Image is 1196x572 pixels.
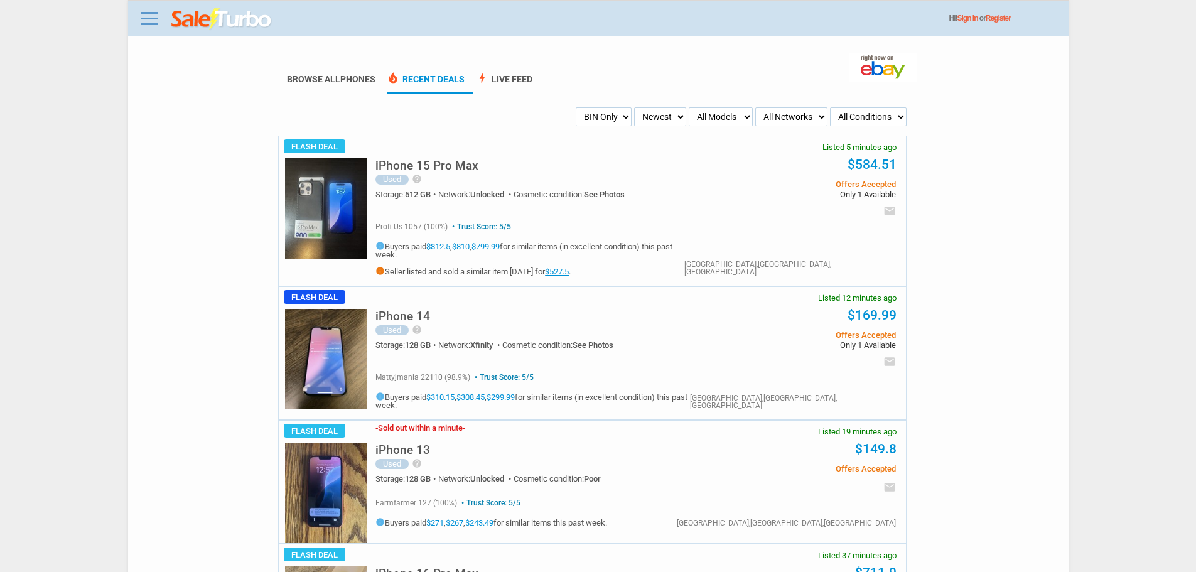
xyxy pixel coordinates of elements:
div: Storage: [375,190,438,198]
i: help [412,458,422,468]
a: iPhone 14 [375,313,430,322]
a: $243.49 [465,518,493,527]
a: $271 [426,518,444,527]
span: Flash Deal [284,548,345,561]
div: Network: [438,475,514,483]
h5: Buyers paid , , for similar items (in excellent condition) this past week. [375,241,684,259]
a: $310.15 [426,392,455,402]
span: Phones [340,74,375,84]
a: Register [986,14,1011,23]
div: Cosmetic condition: [502,341,613,349]
span: Listed 19 minutes ago [818,428,897,436]
i: info [375,241,385,251]
div: Cosmetic condition: [514,190,625,198]
span: Hi! [949,14,957,23]
span: local_fire_department [387,72,399,84]
img: s-l225.jpg [285,443,367,543]
div: Used [375,325,409,335]
img: s-l225.jpg [285,158,367,259]
img: saleturbo.com - Online Deals and Discount Coupons [171,8,272,31]
h5: Seller listed and sold a similar item [DATE] for . [375,266,684,276]
i: help [412,325,422,335]
a: $169.99 [848,308,897,323]
i: info [375,392,385,401]
span: Trust Score: 5/5 [459,499,520,507]
span: Poor [584,474,601,483]
h5: iPhone 13 [375,444,430,456]
h5: Buyers paid , , for similar items (in excellent condition) this past week. [375,392,690,409]
span: farmfarmer 127 (100%) [375,499,457,507]
span: - [375,423,378,433]
a: $308.45 [456,392,485,402]
span: 128 GB [405,340,431,350]
span: Xfinity [470,340,493,350]
span: Flash Deal [284,290,345,304]
span: Offers Accepted [706,465,895,473]
span: Listed 37 minutes ago [818,551,897,559]
span: or [979,14,1011,23]
span: 128 GB [405,474,431,483]
i: email [883,205,896,217]
span: Listed 12 minutes ago [818,294,897,302]
span: Offers Accepted [706,331,895,339]
h3: Sold out within a minute [375,424,465,432]
span: Offers Accepted [706,180,895,188]
img: s-l225.jpg [285,309,367,409]
span: 512 GB [405,190,431,199]
i: info [375,517,385,527]
a: $584.51 [848,157,897,172]
span: Unlocked [470,474,504,483]
div: Storage: [375,341,438,349]
div: [GEOGRAPHIC_DATA],[GEOGRAPHIC_DATA],[GEOGRAPHIC_DATA] [677,519,896,527]
div: [GEOGRAPHIC_DATA],[GEOGRAPHIC_DATA],[GEOGRAPHIC_DATA] [690,394,896,409]
span: Trust Score: 5/5 [450,222,511,231]
h5: iPhone 15 Pro Max [375,159,478,171]
a: $812.5 [426,242,450,251]
a: Sign In [957,14,978,23]
div: Used [375,459,409,469]
span: Only 1 Available [706,341,895,349]
span: - [463,423,465,433]
h5: Buyers paid , , for similar items this past week. [375,517,607,527]
a: iPhone 15 Pro Max [375,162,478,171]
div: Network: [438,190,514,198]
span: profi-us 1057 (100%) [375,222,448,231]
i: info [375,266,385,276]
div: Cosmetic condition: [514,475,601,483]
span: Listed 5 minutes ago [822,143,897,151]
div: Network: [438,341,502,349]
a: $527.5 [545,267,569,276]
i: email [883,481,896,494]
a: $149.8 [855,441,897,456]
div: Storage: [375,475,438,483]
span: Unlocked [470,190,504,199]
a: $299.99 [487,392,515,402]
h5: iPhone 14 [375,310,430,322]
a: $799.99 [471,242,500,251]
a: $267 [446,518,463,527]
a: Browse AllPhones [287,74,375,84]
a: iPhone 13 [375,446,430,456]
span: Flash Deal [284,139,345,153]
a: $810 [452,242,470,251]
i: help [412,174,422,184]
a: local_fire_departmentRecent Deals [387,74,465,94]
span: Only 1 Available [706,190,895,198]
div: Used [375,175,409,185]
span: Trust Score: 5/5 [472,373,534,382]
span: See Photos [584,190,625,199]
span: Flash Deal [284,424,345,438]
div: [GEOGRAPHIC_DATA],[GEOGRAPHIC_DATA],[GEOGRAPHIC_DATA] [684,261,896,276]
span: See Photos [573,340,613,350]
span: bolt [476,72,488,84]
i: email [883,355,896,368]
a: boltLive Feed [476,74,532,94]
span: mattyjmania 22110 (98.9%) [375,373,470,382]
